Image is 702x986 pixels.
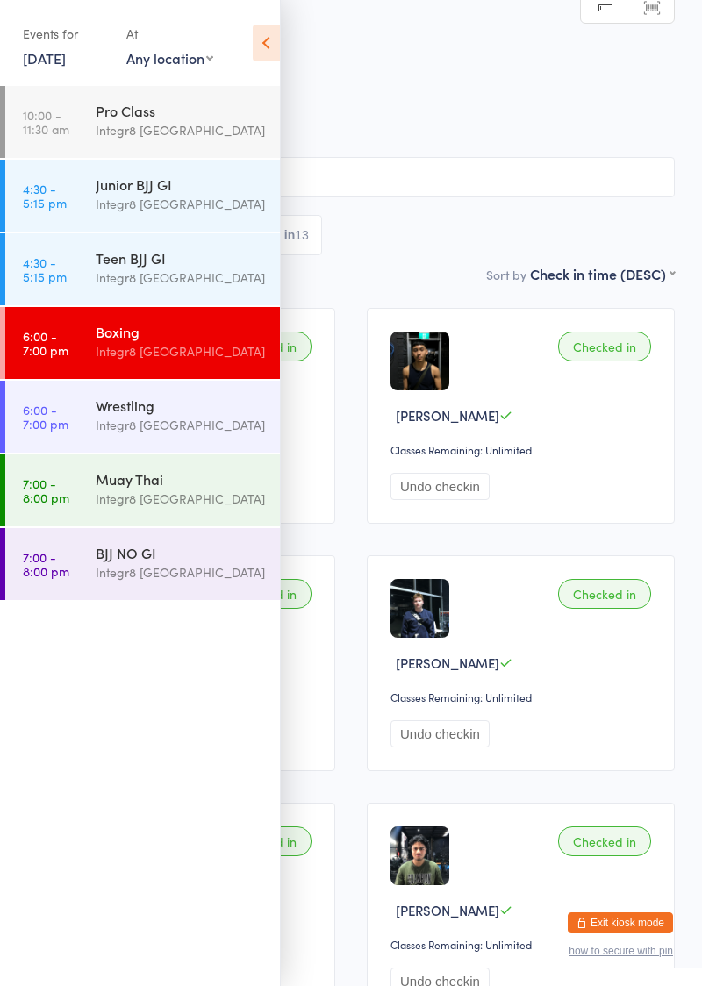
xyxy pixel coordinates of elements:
a: 10:00 -11:30 amPro ClassIntegr8 [GEOGRAPHIC_DATA] [5,86,280,158]
span: [PERSON_NAME] [396,901,499,919]
div: Classes Remaining: Unlimited [390,689,656,704]
div: Integr8 [GEOGRAPHIC_DATA] [96,489,265,509]
time: 6:00 - 7:00 pm [23,403,68,431]
time: 6:00 - 7:00 pm [23,329,68,357]
h2: Boxing Check-in [27,25,675,54]
a: 6:00 -7:00 pmBoxingIntegr8 [GEOGRAPHIC_DATA] [5,307,280,379]
div: Junior BJJ GI [96,175,265,194]
a: 7:00 -8:00 pmMuay ThaiIntegr8 [GEOGRAPHIC_DATA] [5,454,280,526]
div: Checked in [558,826,651,856]
div: Wrestling [96,396,265,415]
a: 4:30 -5:15 pmJunior BJJ GIIntegr8 [GEOGRAPHIC_DATA] [5,160,280,232]
div: 13 [295,228,309,242]
time: 7:00 - 8:00 pm [23,476,69,504]
div: Integr8 [GEOGRAPHIC_DATA] [96,562,265,582]
span: Integr8 [GEOGRAPHIC_DATA] [27,80,648,97]
div: Classes Remaining: Unlimited [390,442,656,457]
div: Checked in [558,579,651,609]
label: Sort by [486,266,526,283]
div: Any location [126,48,213,68]
span: Boxing [27,115,675,132]
button: Exit kiosk mode [568,912,673,933]
div: Integr8 [GEOGRAPHIC_DATA] [96,341,265,361]
div: Classes Remaining: Unlimited [390,937,656,952]
time: 4:30 - 5:15 pm [23,255,67,283]
button: Undo checkin [390,473,490,500]
time: 4:30 - 5:15 pm [23,182,67,210]
div: Integr8 [GEOGRAPHIC_DATA] [96,415,265,435]
span: Bag Side [27,97,648,115]
time: 10:00 - 11:30 am [23,108,69,136]
div: Integr8 [GEOGRAPHIC_DATA] [96,194,265,214]
time: 7:00 - 8:00 pm [23,550,69,578]
div: Boxing [96,322,265,341]
input: Search [27,157,675,197]
div: Checked in [558,332,651,361]
div: At [126,19,213,48]
a: 7:00 -8:00 pmBJJ NO GIIntegr8 [GEOGRAPHIC_DATA] [5,528,280,600]
button: Undo checkin [390,720,490,747]
a: [DATE] [23,48,66,68]
img: image1759824825.png [390,826,449,885]
div: BJJ NO GI [96,543,265,562]
a: 6:00 -7:00 pmWrestlingIntegr8 [GEOGRAPHIC_DATA] [5,381,280,453]
span: [DATE] 6:00pm [27,62,648,80]
span: [PERSON_NAME] [396,406,499,425]
div: Integr8 [GEOGRAPHIC_DATA] [96,268,265,288]
span: [PERSON_NAME] [396,654,499,672]
img: image1756375637.png [390,579,449,638]
div: Teen BJJ GI [96,248,265,268]
div: Muay Thai [96,469,265,489]
div: Events for [23,19,109,48]
a: 4:30 -5:15 pmTeen BJJ GIIntegr8 [GEOGRAPHIC_DATA] [5,233,280,305]
div: Check in time (DESC) [530,264,675,283]
button: how to secure with pin [569,945,673,957]
div: Integr8 [GEOGRAPHIC_DATA] [96,120,265,140]
div: Pro Class [96,101,265,120]
img: image1747728219.png [390,332,449,390]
